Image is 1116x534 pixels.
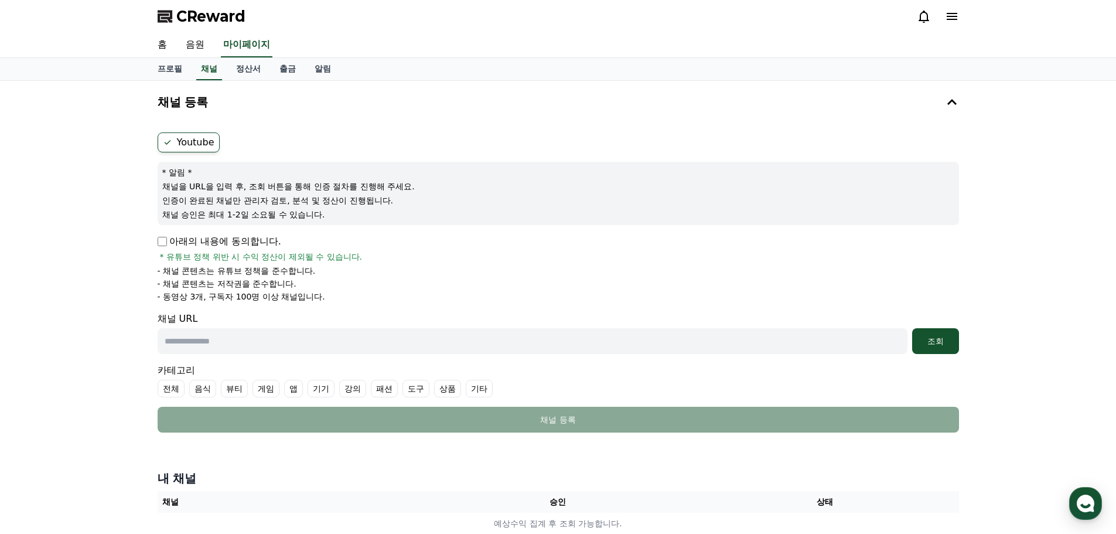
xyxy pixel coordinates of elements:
a: 채널 [196,58,222,80]
div: 채널 등록 [181,414,936,426]
label: 도구 [402,380,429,397]
button: 조회 [912,328,959,354]
label: Youtube [158,132,220,152]
p: - 채널 콘텐츠는 저작권을 준수합니다. [158,278,296,290]
a: 홈 [148,33,176,57]
a: 출금 [270,58,305,80]
h4: 내 채널 [158,470,959,487]
a: 홈 [4,372,77,401]
label: 기기 [308,380,335,397]
button: 채널 등록 [153,86,964,118]
a: 프로필 [148,58,192,80]
p: - 동영상 3개, 구독자 100명 이상 채널입니다. [158,291,325,302]
label: 음식 [189,380,216,397]
h4: 채널 등록 [158,96,209,108]
div: 조회 [917,335,954,347]
a: 알림 [305,58,340,80]
label: 게임 [252,380,279,397]
label: 뷰티 [221,380,248,397]
span: 설정 [181,389,195,399]
p: - 채널 콘텐츠는 유튜브 정책을 준수합니다. [158,265,316,277]
div: 채널 URL [158,312,959,354]
span: 홈 [37,389,44,399]
a: CReward [158,7,245,26]
label: 기타 [466,380,493,397]
label: 강의 [339,380,366,397]
button: 채널 등록 [158,407,959,433]
th: 상태 [691,491,958,513]
p: 인증이 완료된 채널만 관리자 검토, 분석 및 정산이 진행됩니다. [162,195,954,206]
a: 설정 [151,372,225,401]
a: 대화 [77,372,151,401]
a: 정산서 [227,58,270,80]
span: CReward [176,7,245,26]
p: 채널을 URL을 입력 후, 조회 버튼을 통해 인증 절차를 진행해 주세요. [162,181,954,192]
label: 앱 [284,380,303,397]
th: 승인 [424,491,691,513]
span: * 유튜브 정책 위반 시 수익 정산이 제외될 수 있습니다. [160,251,363,263]
label: 패션 [371,380,398,397]
div: 카테고리 [158,363,959,397]
th: 채널 [158,491,425,513]
a: 마이페이지 [221,33,272,57]
span: 대화 [107,390,121,399]
p: 아래의 내용에 동의합니다. [158,234,281,249]
p: 채널 승인은 최대 1-2일 소요될 수 있습니다. [162,209,954,220]
a: 음원 [176,33,214,57]
label: 상품 [434,380,461,397]
label: 전체 [158,380,185,397]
